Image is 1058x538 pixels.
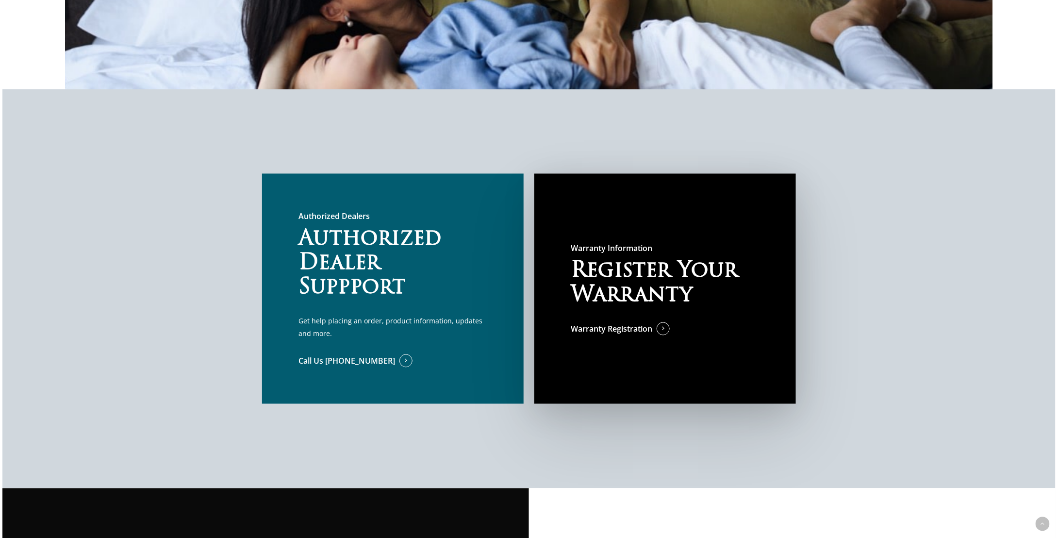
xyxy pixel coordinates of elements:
a: Back to top [1036,517,1050,531]
a: Warranty Registration [571,323,670,336]
p: Get help placing an order, product information, updates and more. [298,315,487,340]
span: Warranty Information [571,243,652,254]
a: Call Us [PHONE_NUMBER] [298,355,413,368]
h5: Authorized Dealers [298,210,487,223]
h2: Register Your Warranty [571,260,760,308]
h2: Authorized Dealer Suppport [298,228,487,301]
